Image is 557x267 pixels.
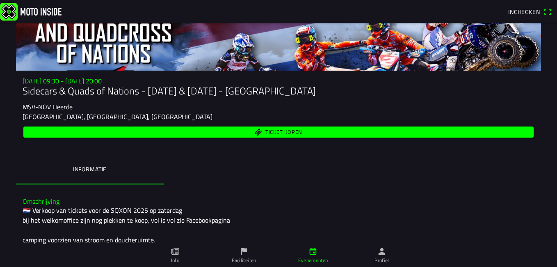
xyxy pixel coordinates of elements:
[265,129,302,135] span: Ticket kopen
[23,102,73,112] ion-text: MSV-NOV Heerde
[23,198,534,205] h3: Omschrijving
[23,85,534,97] h1: Sidecars & Quads of Nations - [DATE] & [DATE] - [GEOGRAPHIC_DATA]
[23,77,534,85] h3: [DATE] 09:30 - [DATE] 20:00
[240,247,249,256] ion-icon: flag
[23,112,212,122] ion-text: [GEOGRAPHIC_DATA], [GEOGRAPHIC_DATA], [GEOGRAPHIC_DATA]
[171,257,179,264] ion-label: Info
[73,165,107,174] ion-label: Informatie
[308,247,317,256] ion-icon: calendar
[374,257,389,264] ion-label: Profiel
[171,247,180,256] ion-icon: paper
[298,257,328,264] ion-label: Evenementen
[232,257,256,264] ion-label: Faciliteiten
[508,7,540,16] span: Inchecken
[377,247,386,256] ion-icon: person
[504,5,555,18] a: Incheckenqr scanner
